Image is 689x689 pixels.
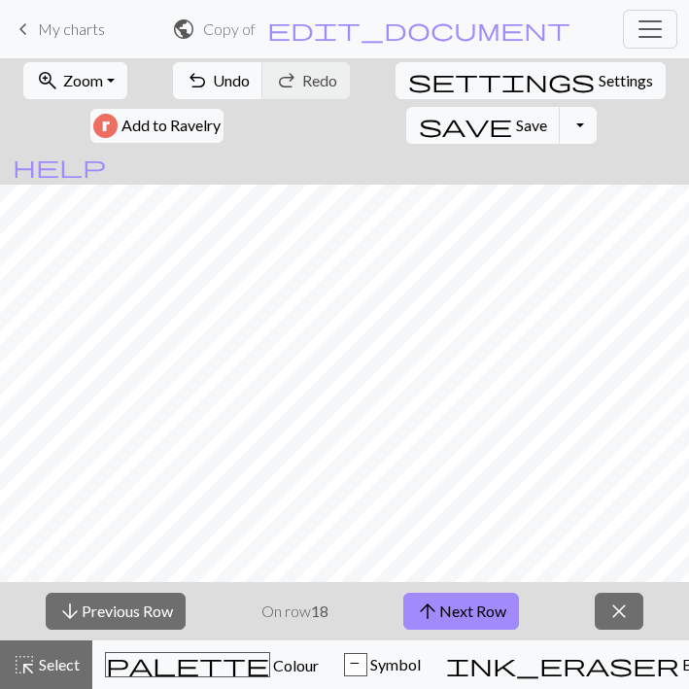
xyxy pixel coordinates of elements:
[90,109,224,143] button: Add to Ravelry
[121,114,221,138] span: Add to Ravelry
[345,654,366,677] div: P
[367,655,421,673] span: Symbol
[12,16,35,43] span: keyboard_arrow_left
[406,107,561,144] button: Save
[92,640,331,689] button: Colour
[203,19,258,38] h2: Copy of SCARF Witching Mod / BLUE Big Star WIDE Witching Mod double knitting
[186,67,209,94] span: undo
[172,16,195,43] span: public
[213,71,250,89] span: Undo
[331,640,433,689] button: P Symbol
[311,602,328,620] strong: 18
[13,651,36,678] span: highlight_alt
[408,67,595,94] span: settings
[599,69,653,92] span: Settings
[63,71,103,89] span: Zoom
[23,62,127,99] button: Zoom
[38,19,105,38] span: My charts
[270,656,319,674] span: Colour
[446,651,679,678] span: ink_eraser
[623,10,677,49] button: Toggle navigation
[403,593,519,630] button: Next Row
[416,598,439,625] span: arrow_upward
[267,16,570,43] span: edit_document
[173,62,263,99] button: Undo
[106,651,269,678] span: palette
[408,69,595,92] i: Settings
[516,116,547,134] span: Save
[396,62,666,99] button: SettingsSettings
[93,114,118,138] img: Ravelry
[46,593,186,630] button: Previous Row
[419,112,512,139] span: save
[12,13,105,46] a: My charts
[607,598,631,625] span: close
[58,598,82,625] span: arrow_downward
[261,600,328,623] p: On row
[13,153,106,180] span: help
[36,67,59,94] span: zoom_in
[36,655,80,673] span: Select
